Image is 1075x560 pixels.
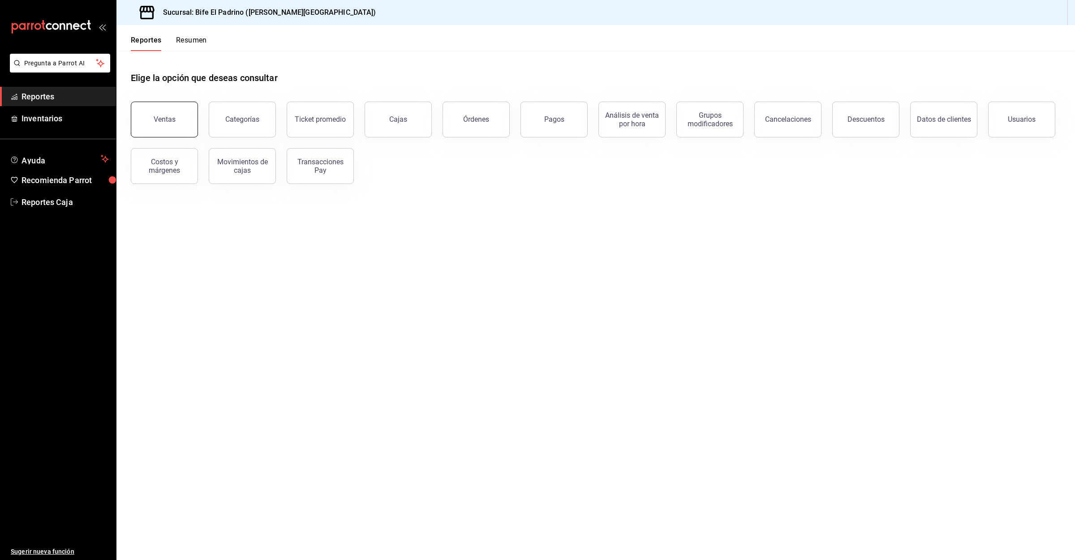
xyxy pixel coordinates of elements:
div: Datos de clientes [917,115,971,124]
span: Inventarios [21,112,109,124]
a: Pregunta a Parrot AI [6,65,110,74]
div: Cancelaciones [765,115,811,124]
div: Costos y márgenes [137,158,192,175]
div: Categorías [225,115,259,124]
div: Usuarios [1008,115,1036,124]
div: Grupos modificadores [682,111,738,128]
span: Recomienda Parrot [21,174,109,186]
div: Órdenes [463,115,489,124]
button: Ventas [131,102,198,137]
button: Resumen [176,36,207,51]
div: Transacciones Pay [292,158,348,175]
button: Reportes [131,36,162,51]
span: Sugerir nueva función [11,547,109,556]
span: Reportes Caja [21,196,109,208]
button: Cajas [365,102,432,137]
h3: Sucursal: Bife El Padrino ([PERSON_NAME][GEOGRAPHIC_DATA]) [156,7,376,18]
div: Descuentos [847,115,885,124]
button: Datos de clientes [910,102,977,137]
button: Grupos modificadores [676,102,744,137]
div: navigation tabs [131,36,207,51]
button: Movimientos de cajas [209,148,276,184]
div: Ticket promedio [295,115,346,124]
button: Cancelaciones [754,102,821,137]
div: Ventas [154,115,176,124]
span: Reportes [21,90,109,103]
span: Ayuda [21,154,97,164]
span: Pregunta a Parrot AI [24,59,96,68]
div: Cajas [389,115,407,124]
button: Costos y márgenes [131,148,198,184]
button: Descuentos [832,102,899,137]
div: Movimientos de cajas [215,158,270,175]
button: Pagos [520,102,588,137]
button: open_drawer_menu [99,23,106,30]
div: Análisis de venta por hora [604,111,660,128]
button: Usuarios [988,102,1055,137]
button: Órdenes [443,102,510,137]
button: Pregunta a Parrot AI [10,54,110,73]
h1: Elige la opción que deseas consultar [131,71,278,85]
button: Categorías [209,102,276,137]
button: Transacciones Pay [287,148,354,184]
button: Ticket promedio [287,102,354,137]
div: Pagos [544,115,564,124]
button: Análisis de venta por hora [598,102,666,137]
